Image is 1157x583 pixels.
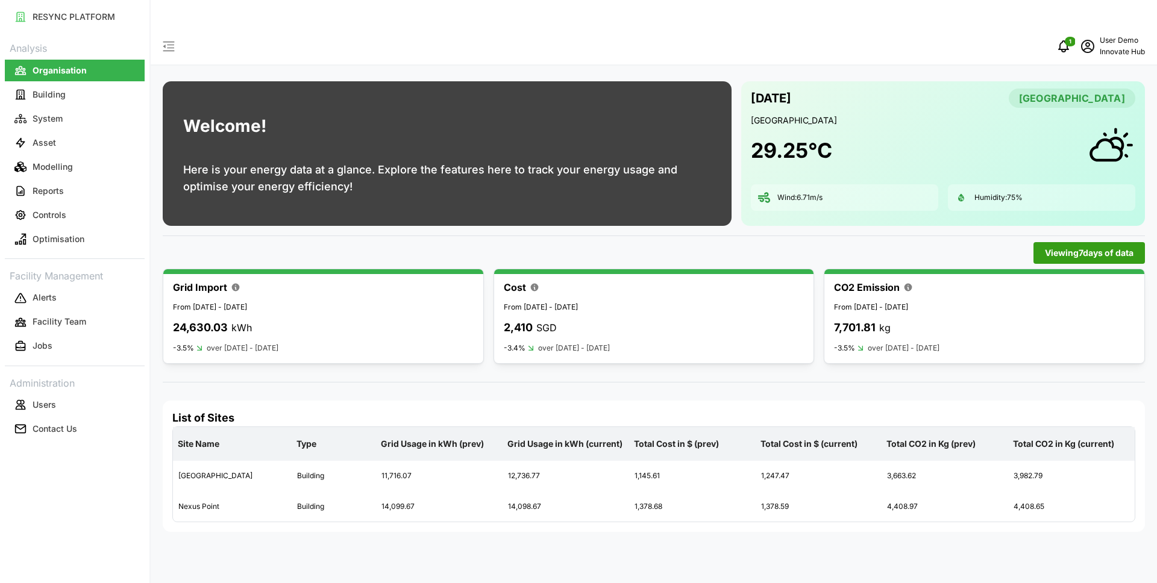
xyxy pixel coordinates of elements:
div: 1,378.68 [630,492,755,522]
p: Total Cost in $ (prev) [632,428,753,460]
button: Viewing7days of data [1033,242,1145,264]
p: Total CO2 in Kg (current) [1011,428,1132,460]
p: User Demo [1100,35,1145,46]
p: 7,701.81 [834,319,876,337]
p: System [33,113,63,125]
p: [DATE] [751,89,791,108]
span: 1 [1069,37,1071,46]
p: Grid Usage in kWh (prev) [378,428,500,460]
span: [GEOGRAPHIC_DATA] [1019,89,1125,107]
p: [GEOGRAPHIC_DATA] [751,114,1135,126]
p: Reports [33,185,64,197]
div: 1,378.59 [756,492,882,522]
div: 3,982.79 [1009,461,1134,491]
a: Building [5,83,145,107]
p: Type [294,428,374,460]
p: Wind: 6.71 m/s [777,193,823,203]
p: Total Cost in $ (current) [758,428,880,460]
a: Reports [5,179,145,203]
div: [GEOGRAPHIC_DATA] [174,461,291,491]
p: RESYNC PLATFORM [33,11,115,23]
p: Asset [33,137,56,149]
p: 24,630.03 [173,319,228,337]
a: RESYNC PLATFORM [5,5,145,29]
p: -3.4% [504,343,525,353]
p: Organisation [33,64,87,76]
p: Analysis [5,39,145,56]
button: Facility Team [5,311,145,333]
button: Jobs [5,335,145,357]
h1: Welcome! [183,113,266,139]
p: Site Name [175,428,289,460]
p: Total CO2 in Kg (prev) [884,428,1006,460]
div: 1,145.61 [630,461,755,491]
button: Alerts [5,287,145,309]
p: Innovate Hub [1100,46,1145,58]
button: Controls [5,204,145,226]
a: Controls [5,203,145,227]
div: 4,408.65 [1009,492,1134,522]
button: Contact Us [5,418,145,440]
button: System [5,108,145,129]
a: System [5,107,145,131]
p: From [DATE] - [DATE] [834,302,1135,313]
p: over [DATE] - [DATE] [207,343,278,354]
p: Users [33,399,56,411]
button: Reports [5,180,145,202]
p: Cost [504,280,526,295]
div: Building [292,492,375,522]
span: Viewing 7 days of data [1045,243,1133,263]
p: Jobs [33,340,52,352]
button: Asset [5,132,145,154]
h1: 29.25 °C [751,137,832,164]
div: 3,663.62 [882,461,1008,491]
a: Organisation [5,58,145,83]
p: kWh [231,320,252,335]
p: Alerts [33,291,57,304]
div: 11,716.07 [377,461,502,491]
a: Modelling [5,155,145,179]
p: From [DATE] - [DATE] [173,302,474,313]
div: 4,408.97 [882,492,1008,522]
p: Building [33,89,66,101]
p: From [DATE] - [DATE] [504,302,804,313]
button: RESYNC PLATFORM [5,6,145,28]
p: Administration [5,373,145,391]
p: -3.5% [173,343,194,353]
p: Humidity: 75 % [974,193,1023,203]
button: schedule [1076,34,1100,58]
div: 12,736.77 [503,461,629,491]
a: Asset [5,131,145,155]
p: Facility Management [5,266,145,284]
button: Building [5,84,145,105]
button: Organisation [5,60,145,81]
div: 14,098.67 [503,492,629,522]
a: Alerts [5,286,145,310]
p: kg [879,320,891,335]
p: CO2 Emission [834,280,900,295]
div: 14,099.67 [377,492,502,522]
p: Contact Us [33,423,77,435]
p: Grid Import [173,280,227,295]
button: Optimisation [5,228,145,250]
p: Facility Team [33,316,86,328]
div: Nexus Point [174,492,291,522]
button: notifications [1052,34,1076,58]
a: Jobs [5,334,145,358]
a: Facility Team [5,310,145,334]
button: Users [5,394,145,416]
h4: List of Sites [172,410,1135,426]
p: SGD [536,320,557,335]
p: 2,410 [504,319,533,337]
a: Users [5,393,145,417]
a: Optimisation [5,227,145,251]
div: 1,247.47 [756,461,882,491]
p: Grid Usage in kWh (current) [505,428,627,460]
p: Optimisation [33,233,84,245]
p: Modelling [33,161,73,173]
p: over [DATE] - [DATE] [868,343,939,354]
p: -3.5% [834,343,855,353]
p: Controls [33,209,66,221]
a: Contact Us [5,417,145,441]
button: Modelling [5,156,145,178]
